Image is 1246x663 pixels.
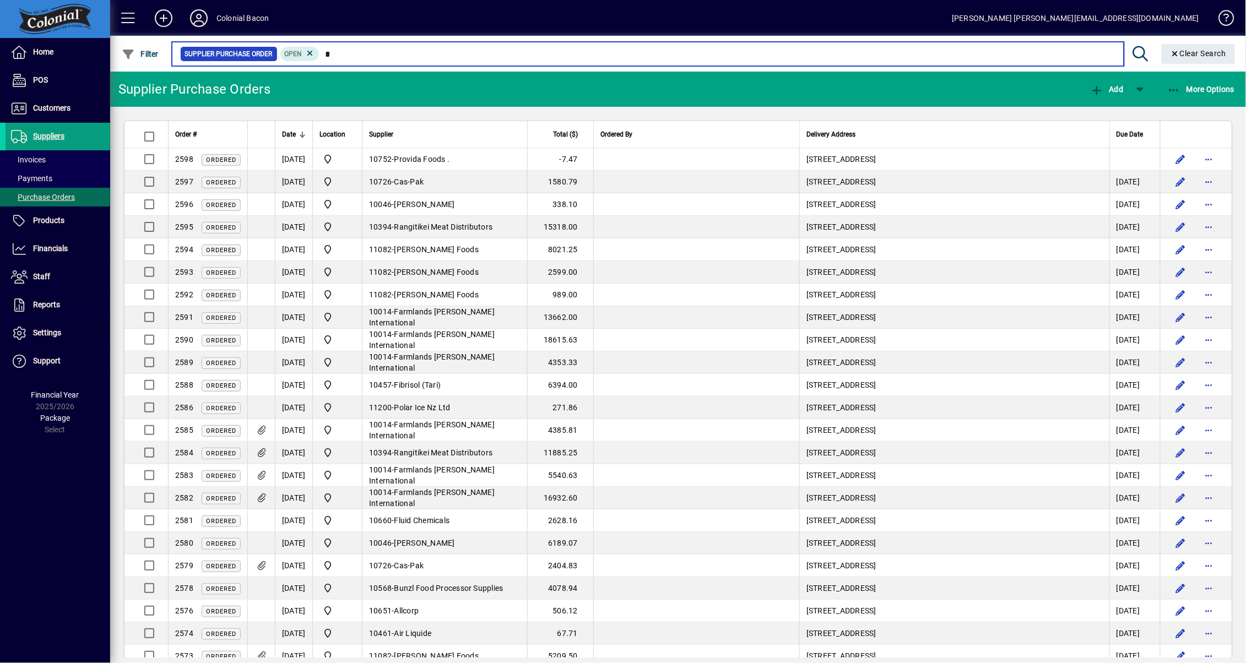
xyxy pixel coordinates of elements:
[1109,374,1160,396] td: [DATE]
[799,419,1109,442] td: [STREET_ADDRESS]
[33,75,48,84] span: POS
[527,351,593,374] td: 4353.33
[1172,218,1189,236] button: Edit
[175,245,193,254] span: 2594
[1172,557,1189,574] button: Edit
[1172,263,1189,281] button: Edit
[1200,489,1218,507] button: More options
[11,193,75,202] span: Purchase Orders
[1172,534,1189,552] button: Edit
[1172,579,1189,597] button: Edit
[394,539,455,547] span: [PERSON_NAME]
[362,487,527,509] td: -
[527,532,593,555] td: 6189.07
[1200,624,1218,642] button: More options
[206,495,236,502] span: Ordered
[282,128,306,140] div: Date
[394,290,479,299] span: [PERSON_NAME] Foods
[799,238,1109,261] td: [STREET_ADDRESS]
[799,442,1109,464] td: [STREET_ADDRESS]
[799,374,1109,396] td: [STREET_ADDRESS]
[175,128,241,140] div: Order #
[362,171,527,193] td: -
[1172,466,1189,484] button: Edit
[527,261,593,284] td: 2599.00
[369,465,392,474] span: 10014
[527,464,593,487] td: 5540.63
[319,288,355,301] span: Colonial Bacon
[1117,128,1144,140] span: Due Date
[1090,85,1123,94] span: Add
[527,555,593,577] td: 2404.83
[6,235,110,263] a: Financials
[600,128,793,140] div: Ordered By
[206,563,236,570] span: Ordered
[362,216,527,238] td: -
[369,128,393,140] span: Supplier
[369,155,392,164] span: 10752
[319,198,355,211] span: Colonial Bacon
[275,487,312,509] td: [DATE]
[40,414,70,422] span: Package
[33,356,61,365] span: Support
[6,263,110,291] a: Staff
[1172,602,1189,619] button: Edit
[394,245,479,254] span: [PERSON_NAME] Foods
[319,356,355,369] span: Colonial Bacon
[175,448,193,457] span: 2584
[362,577,527,600] td: -
[1172,512,1189,529] button: Edit
[206,540,236,547] span: Ordered
[275,555,312,577] td: [DATE]
[527,193,593,216] td: 338.10
[1109,216,1160,238] td: [DATE]
[206,427,236,434] span: Ordered
[275,193,312,216] td: [DATE]
[175,268,193,276] span: 2593
[319,265,355,279] span: Colonial Bacon
[362,509,527,532] td: -
[1172,399,1189,416] button: Edit
[1087,79,1126,99] button: Add
[275,577,312,600] td: [DATE]
[362,261,527,284] td: -
[1200,150,1218,168] button: More options
[175,403,193,412] span: 2586
[275,171,312,193] td: [DATE]
[1200,354,1218,371] button: More options
[175,381,193,389] span: 2588
[175,426,193,434] span: 2585
[33,104,71,112] span: Customers
[1200,421,1218,439] button: More options
[1172,376,1189,394] button: Edit
[600,128,632,140] span: Ordered By
[1172,308,1189,326] button: Edit
[146,8,181,28] button: Add
[369,465,495,485] span: Farmlands [PERSON_NAME] International
[362,284,527,306] td: -
[206,202,236,209] span: Ordered
[799,284,1109,306] td: [STREET_ADDRESS]
[175,539,193,547] span: 2580
[122,50,159,58] span: Filter
[185,48,273,59] span: Supplier Purchase Order
[6,169,110,188] a: Payments
[369,381,392,389] span: 10457
[369,200,392,209] span: 10046
[369,177,392,186] span: 10726
[534,128,588,140] div: Total ($)
[369,420,495,440] span: Farmlands [PERSON_NAME] International
[362,396,527,419] td: -
[6,347,110,375] a: Support
[799,306,1109,329] td: [STREET_ADDRESS]
[206,518,236,525] span: Ordered
[1171,49,1227,58] span: Clear Search
[1200,512,1218,529] button: More options
[319,401,355,414] span: Colonial Bacon
[1172,489,1189,507] button: Edit
[1200,466,1218,484] button: More options
[275,329,312,351] td: [DATE]
[806,128,855,140] span: Delivery Address
[319,491,355,504] span: Colonial Bacon
[175,493,193,502] span: 2582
